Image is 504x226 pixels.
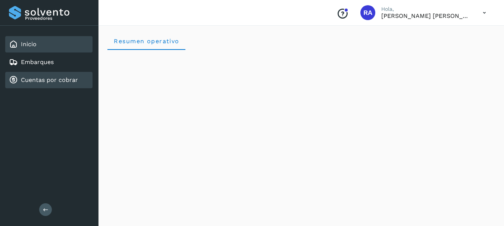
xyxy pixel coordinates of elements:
[5,54,93,70] div: Embarques
[381,12,471,19] p: Raphael Argenis Rubio Becerril
[113,38,179,45] span: Resumen operativo
[25,16,90,21] p: Proveedores
[21,58,54,66] a: Embarques
[21,41,37,48] a: Inicio
[381,6,471,12] p: Hola,
[5,36,93,52] div: Inicio
[5,72,93,88] div: Cuentas por cobrar
[21,76,78,83] a: Cuentas por cobrar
